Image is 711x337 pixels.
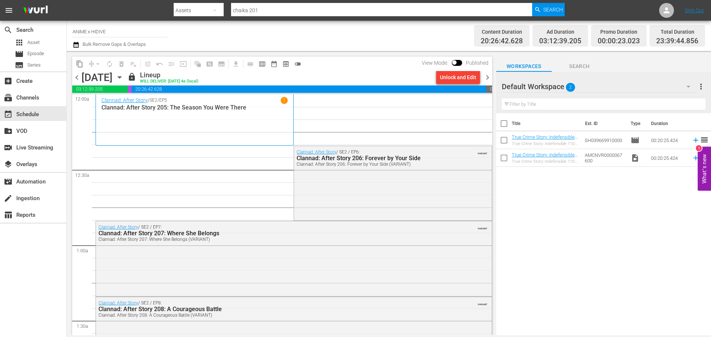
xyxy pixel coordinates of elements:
[462,60,492,66] span: Published
[452,60,457,65] span: Toggle to switch from Published to Draft view.
[297,162,452,167] div: Clannad: After Story 206: Forever by Your Side (VARIANT)
[4,177,13,186] span: Automation
[282,60,290,68] span: preview_outlined
[512,113,581,134] th: Title
[270,60,278,68] span: date_range_outlined
[15,38,24,47] span: Asset
[15,61,24,70] span: Series
[154,58,166,70] span: Revert to Primary Episode
[4,127,13,135] span: VOD
[436,71,480,84] button: Unlock and Edit
[242,57,256,71] span: Day Calendar View
[86,58,104,70] span: Remove Gaps & Overlaps
[631,136,640,145] span: Episode
[532,3,565,16] button: Search
[280,58,292,70] span: View Backup
[582,131,628,149] td: SH039669910000
[99,306,449,313] div: Clannad: After Story 208: A Courageous Battle
[15,50,24,58] span: Episode
[216,58,227,70] span: Create Series Block
[140,79,198,84] div: WILL DELIVER: [DATE] 4a (local)
[177,58,189,70] span: Update Metadata from Key Asset
[131,85,486,93] span: 20:26:42.628
[598,37,640,46] span: 00:00:23.023
[512,152,578,163] a: True Crime Story: Indefensible 110: El elefante en el útero
[140,71,198,79] div: Lineup
[292,58,304,70] span: 24 hours Lineup View is OFF
[598,27,640,37] div: Promo Duration
[72,73,81,82] span: chevron_left
[566,80,575,95] span: 2
[539,27,581,37] div: Ad Duration
[656,37,698,46] span: 23:39:44.856
[166,58,177,70] span: Fill episodes with ad slates
[27,39,40,46] span: Asset
[256,58,268,70] span: Week Calendar View
[481,27,523,37] div: Content Duration
[104,58,116,70] span: Loop Content
[18,2,53,19] img: ans4CAIJ8jUAAAAAAAAAAAAAAAAAAAAAAAAgQb4GAAAAAAAAAAAAAAAAAAAAAAAAJMjXAAAAAAAAAAAAAAAAAAAAAAAAgAT5G...
[539,37,581,46] span: 03:12:39.205
[101,104,288,111] p: Clannad: After Story 205: The Season You Were There
[4,143,13,152] span: Live Streaming
[258,60,266,68] span: calendar_view_week_outlined
[478,149,487,155] span: VARIANT
[116,58,127,70] span: Select an event to delete
[297,155,452,162] div: Clannad: After Story 206: Forever by Your Side
[127,58,139,70] span: Clear Lineup
[647,113,691,134] th: Duration
[696,145,702,151] div: 1
[99,300,138,306] a: Clannad: After Story
[4,77,13,85] span: Create
[297,149,336,155] a: Clannad: After Story
[99,300,449,318] div: / SE2 / EP8:
[697,82,705,91] span: more_vert
[27,50,44,57] span: Episode
[483,73,492,82] span: chevron_right
[159,98,167,103] p: EP5
[283,98,286,103] p: 1
[294,60,301,68] span: toggle_off
[99,237,449,242] div: Clannad: After Story 207: Where She Belongs (VARIANT)
[481,37,523,46] span: 20:26:42.628
[692,154,700,162] svg: Add to Schedule
[648,131,689,149] td: 00:20:25.424
[698,146,711,191] button: Open Feedback Widget
[656,27,698,37] div: Total Duration
[297,149,452,167] div: / SE2 / EP6:
[128,85,131,93] span: 00:00:23.023
[27,61,41,69] span: Series
[700,135,709,144] span: reorder
[72,85,128,93] span: 03:12:39.205
[512,159,579,164] div: True Crime Story: Indefensible 110: El elefante en el útero
[148,98,150,103] p: /
[543,3,563,16] span: Search
[692,136,700,144] svg: Add to Schedule
[127,73,136,81] span: lock
[552,62,607,71] span: Search
[101,97,148,103] a: Clannad: After Story
[631,154,640,162] span: Video
[99,313,449,318] div: Clannad: After Story 208: A Courageous Battle (VARIANT)
[685,7,704,13] a: Sign Out
[440,71,476,84] div: Unlock and Edit
[99,225,138,230] a: Clannad: After Story
[268,58,280,70] span: Month Calendar View
[99,230,449,237] div: Clannad: After Story 207: Where She Belongs
[478,300,487,306] span: VARIANT
[648,149,689,167] td: 00:20:25.424
[139,57,154,71] span: Customize Events
[4,110,13,119] span: Schedule
[99,225,449,242] div: / SE2 / EP7:
[4,210,13,219] span: Reports
[4,194,13,203] span: Ingestion
[496,62,552,71] span: Workspaces
[512,134,578,145] a: True Crime Story: Indefensible 110: El elefante en el útero
[4,6,13,15] span: menu
[4,160,13,169] span: Overlays
[418,60,452,66] span: View Mode:
[76,60,83,68] span: content_copy
[81,41,146,47] span: Bulk Remove Gaps & Overlaps
[81,71,113,84] div: [DATE]
[486,85,492,93] span: 00:20:15.144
